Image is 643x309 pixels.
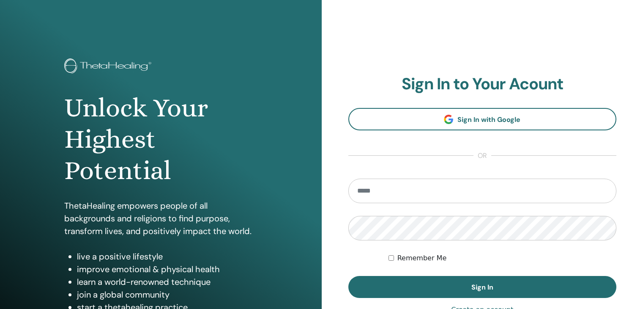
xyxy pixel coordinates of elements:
button: Sign In [348,276,617,298]
li: improve emotional & physical health [77,263,257,276]
span: or [473,151,491,161]
label: Remember Me [397,253,447,263]
h1: Unlock Your Highest Potential [64,92,257,187]
span: Sign In with Google [457,115,520,124]
li: live a positive lifestyle [77,250,257,263]
li: learn a world-renowned technique [77,276,257,288]
span: Sign In [471,283,493,292]
div: Keep me authenticated indefinitely or until I manually logout [389,253,616,263]
a: Sign In with Google [348,108,617,130]
li: join a global community [77,288,257,301]
h2: Sign In to Your Acount [348,74,617,94]
p: ThetaHealing empowers people of all backgrounds and religions to find purpose, transform lives, a... [64,199,257,237]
